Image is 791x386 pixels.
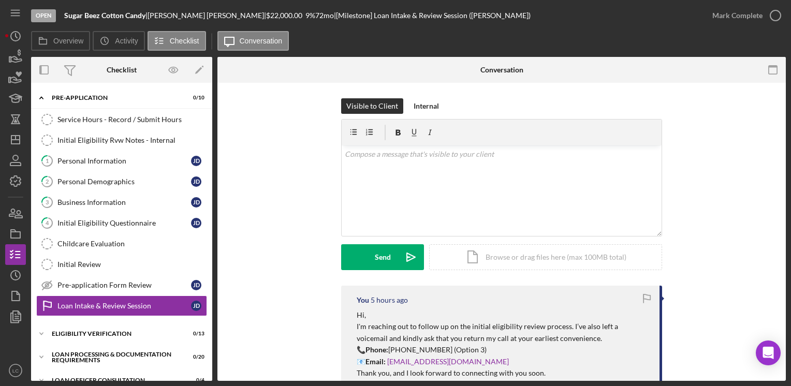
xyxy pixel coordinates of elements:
[217,31,289,51] button: Conversation
[341,244,424,270] button: Send
[702,5,786,26] button: Mark Complete
[57,177,191,186] div: Personal Demographics
[52,331,179,337] div: Eligibility Verification
[191,280,201,290] div: J D
[191,197,201,207] div: J D
[341,98,403,114] button: Visible to Client
[387,357,509,366] a: [EMAIL_ADDRESS][DOMAIN_NAME]
[240,37,283,45] label: Conversation
[36,254,207,275] a: Initial Review
[46,199,49,205] tspan: 3
[57,240,207,248] div: Childcare Evaluation
[46,157,49,164] tspan: 1
[346,98,398,114] div: Visible to Client
[46,178,49,185] tspan: 2
[712,5,763,26] div: Mark Complete
[375,244,391,270] div: Send
[408,98,444,114] button: Internal
[148,11,266,20] div: [PERSON_NAME] [PERSON_NAME] |
[52,377,179,383] div: Loan Officer Consultation
[57,219,191,227] div: Initial Eligibility Questionnaire
[36,275,207,295] a: Pre-application Form ReviewJD
[5,360,26,381] button: LC
[107,66,137,74] div: Checklist
[115,37,138,45] label: Activity
[480,66,523,74] div: Conversation
[756,340,781,365] div: Open Intercom Messenger
[93,31,144,51] button: Activity
[52,95,179,101] div: Pre-Application
[266,11,305,20] div: $22,000.00
[186,354,204,360] div: 0 / 20
[36,109,207,130] a: Service Hours - Record / Submit Hours
[186,331,204,337] div: 0 / 13
[36,233,207,254] a: Childcare Evaluation
[357,367,649,379] p: Thank you, and I look forward to connecting with you soon.
[57,115,207,124] div: Service Hours - Record / Submit Hours
[371,296,408,304] time: 2025-08-28 14:23
[57,260,207,269] div: Initial Review
[191,301,201,311] div: J D
[64,11,148,20] div: |
[186,95,204,101] div: 0 / 10
[57,281,191,289] div: Pre-application Form Review
[315,11,334,20] div: 72 mo
[186,377,204,383] div: 0 / 4
[36,130,207,151] a: Initial Eligibility Rvw Notes - Internal
[57,157,191,165] div: Personal Information
[148,31,206,51] button: Checklist
[305,11,315,20] div: 9 %
[36,151,207,171] a: 1Personal InformationJD
[357,321,649,344] p: I'm reaching out to follow up on the initial eligibility review process. I’ve also left a voicema...
[334,11,531,20] div: | [Milestone] Loan Intake & Review Session ([PERSON_NAME])
[357,296,369,304] div: You
[357,344,649,367] p: 📞 [PHONE_NUMBER] (Option 3) 📧
[31,9,56,22] div: Open
[357,309,649,321] p: Hi,
[365,345,388,354] strong: Phone:
[57,302,191,310] div: Loan Intake & Review Session
[170,37,199,45] label: Checklist
[191,176,201,187] div: J D
[57,198,191,206] div: Business Information
[53,37,83,45] label: Overview
[31,31,90,51] button: Overview
[36,171,207,192] a: 2Personal DemographicsJD
[191,218,201,228] div: J D
[36,192,207,213] a: 3Business InformationJD
[36,295,207,316] a: Loan Intake & Review SessionJD
[12,368,19,374] text: LC
[64,11,145,20] b: Sugar Beez Cotton Candy
[365,357,386,366] strong: Email:
[36,213,207,233] a: 4Initial Eligibility QuestionnaireJD
[57,136,207,144] div: Initial Eligibility Rvw Notes - Internal
[414,98,439,114] div: Internal
[52,351,179,363] div: Loan Processing & Documentation Requirements
[191,156,201,166] div: J D
[46,219,49,226] tspan: 4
